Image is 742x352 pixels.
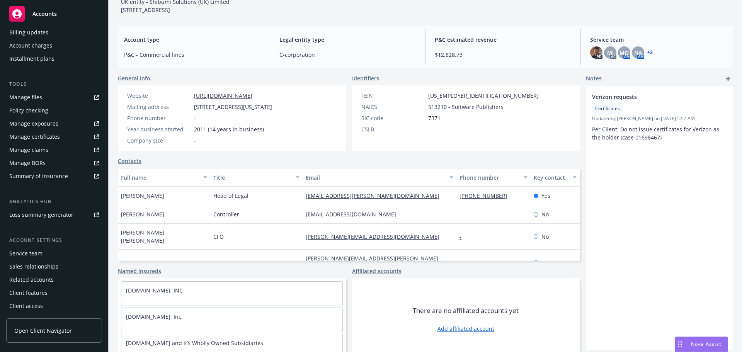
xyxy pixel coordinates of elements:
div: FEIN [361,92,425,100]
a: Related accounts [6,274,102,286]
div: Manage files [9,91,42,104]
span: No [541,258,549,267]
a: Add affiliated account [437,325,494,333]
a: add [723,74,733,83]
span: Updated by [PERSON_NAME] on [DATE] 5:57 AM [592,115,727,122]
div: Sales relationships [9,260,58,273]
a: Manage certificates [6,131,102,143]
a: Affiliated accounts [352,267,402,275]
span: Certificates [595,105,620,112]
button: Title [210,168,303,187]
a: Client features [6,287,102,299]
span: Per Client: Do not issue certificates for Verizon as the holder (case 01698467) [592,126,721,141]
div: NAICS [361,103,425,111]
span: There are no affiliated accounts yet [413,306,519,315]
button: Nova Assist [675,337,728,352]
a: [PHONE_NUMBER] [459,192,514,199]
img: photo [590,46,602,59]
a: Contacts [118,157,141,165]
span: P&C - Commercial lines [124,51,260,59]
div: Email [306,173,445,182]
div: SIC code [361,114,425,122]
span: Account type [124,36,260,44]
a: Service team [6,247,102,260]
a: [DOMAIN_NAME], INC [126,287,183,294]
a: [URL][DOMAIN_NAME] [194,92,252,99]
div: Manage exposures [9,117,58,130]
div: Installment plans [9,53,54,65]
span: MQ [619,49,629,57]
a: Sales relationships [6,260,102,273]
a: Manage claims [6,144,102,156]
a: Summary of insurance [6,170,102,182]
span: 513210 - Software Publishers [428,103,504,111]
a: Policy checking [6,104,102,117]
a: Billing updates [6,26,102,39]
a: [PERSON_NAME][EMAIL_ADDRESS][PERSON_NAME][DOMAIN_NAME] [306,255,438,270]
div: Account settings [6,236,102,244]
span: 2011 (14 years in business) [194,125,264,133]
div: Mailing address [127,103,191,111]
span: [PERSON_NAME] [121,192,164,200]
div: Loss summary generator [9,209,73,221]
div: CSLB [361,125,425,133]
span: [PERSON_NAME] [121,210,164,218]
div: Account charges [9,39,52,52]
div: Related accounts [9,274,54,286]
a: Manage exposures [6,117,102,130]
span: No [541,233,549,241]
button: Key contact [531,168,580,187]
span: General info [118,74,150,82]
a: Accounts [6,3,102,25]
span: Head of Legal [213,192,248,200]
div: Phone number [459,173,519,182]
div: Manage BORs [9,157,46,169]
span: P&C estimated revenue [435,36,571,44]
a: [PERSON_NAME][EMAIL_ADDRESS][DOMAIN_NAME] [306,233,446,240]
span: [US_EMPLOYER_IDENTIFICATION_NUMBER] [428,92,539,100]
a: Account charges [6,39,102,52]
a: Manage files [6,91,102,104]
span: CFO [213,233,224,241]
a: Loss summary generator [6,209,102,221]
span: Yes [541,192,550,200]
span: Accounts [32,11,57,17]
div: Key contact [534,173,568,182]
div: Website [127,92,191,100]
a: [EMAIL_ADDRESS][PERSON_NAME][DOMAIN_NAME] [306,192,446,199]
a: Client access [6,300,102,312]
a: - [459,211,468,218]
span: Service team [590,36,727,44]
a: +2 [647,50,653,55]
span: [PERSON_NAME] [PERSON_NAME] [121,228,207,245]
span: C-corporation [279,51,416,59]
a: Installment plans [6,53,102,65]
div: Billing updates [9,26,48,39]
span: Legal entity type [279,36,416,44]
div: Year business started [127,125,191,133]
div: Title [213,173,291,182]
span: [STREET_ADDRESS][US_STATE] [194,103,272,111]
div: Tools [6,80,102,88]
button: Full name [118,168,210,187]
div: Verizon requestsCertificatesUpdatedby [PERSON_NAME] on [DATE] 5:57 AMPer Client: Do not issue cer... [586,87,733,148]
span: MJ [607,49,614,57]
a: 2693528246 [459,259,497,266]
span: - [213,258,215,267]
span: - [428,125,430,133]
div: Full name [121,173,199,182]
div: Manage claims [9,144,48,156]
a: Manage BORs [6,157,102,169]
span: Notes [586,74,602,83]
span: No [541,210,549,218]
div: Policy checking [9,104,48,117]
div: Client features [9,287,48,299]
span: $12,828.73 [435,51,571,59]
div: Analytics hub [6,198,102,206]
div: Service team [9,247,43,260]
span: Controller [213,210,239,218]
a: - [459,233,468,240]
a: Named insureds [118,267,161,275]
span: [PERSON_NAME] [121,258,164,267]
